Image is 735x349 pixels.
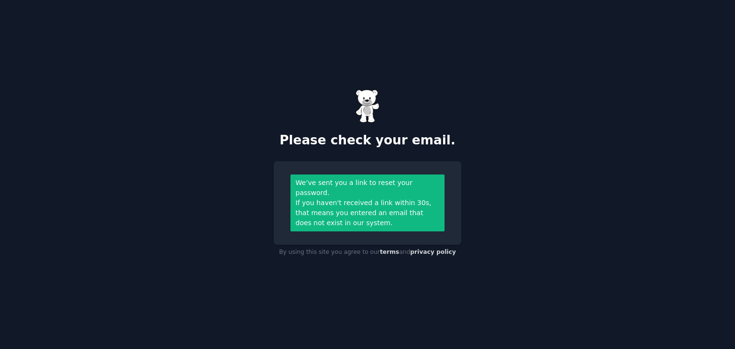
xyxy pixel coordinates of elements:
div: If you haven't received a link within 30s, that means you entered an email that does not exist in... [296,198,440,228]
h2: Please check your email. [274,133,461,148]
div: By using this site you agree to our and [274,245,461,260]
a: privacy policy [410,249,456,255]
img: Gummy Bear [356,89,379,123]
div: We’ve sent you a link to reset your password. [296,178,440,198]
a: terms [380,249,399,255]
